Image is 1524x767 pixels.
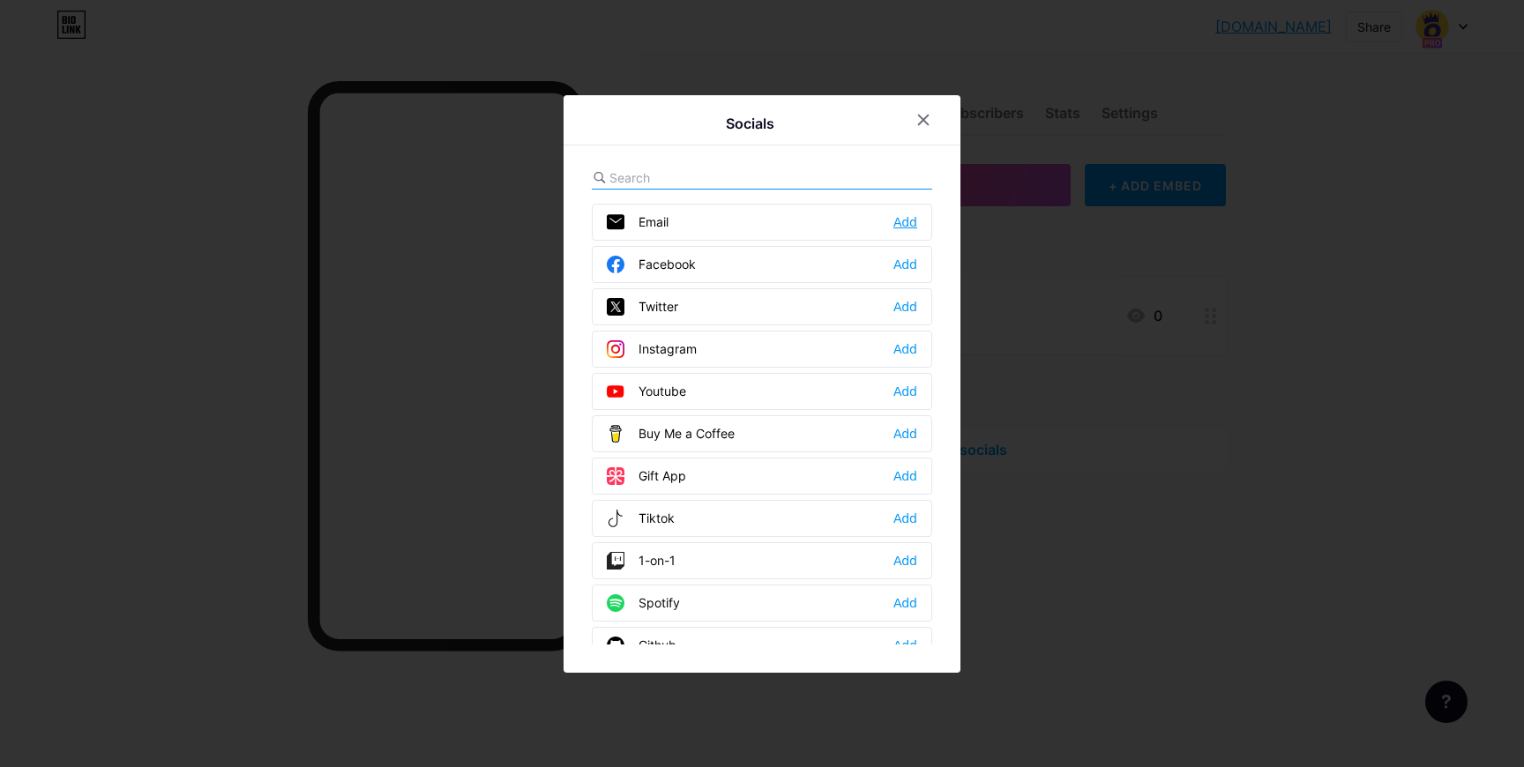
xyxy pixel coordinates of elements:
[893,510,917,527] div: Add
[893,594,917,612] div: Add
[893,637,917,654] div: Add
[893,552,917,570] div: Add
[607,510,675,527] div: Tiktok
[607,425,735,443] div: Buy Me a Coffee
[607,594,680,612] div: Spotify
[893,425,917,443] div: Add
[609,168,804,187] input: Search
[607,298,678,316] div: Twitter
[893,213,917,231] div: Add
[893,467,917,485] div: Add
[607,213,669,231] div: Email
[893,383,917,400] div: Add
[726,113,774,134] div: Socials
[607,256,696,273] div: Facebook
[607,467,686,485] div: Gift App
[607,340,697,358] div: Instagram
[607,383,686,400] div: Youtube
[893,256,917,273] div: Add
[893,340,917,358] div: Add
[607,637,676,654] div: Github
[607,552,676,570] div: 1-on-1
[893,298,917,316] div: Add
